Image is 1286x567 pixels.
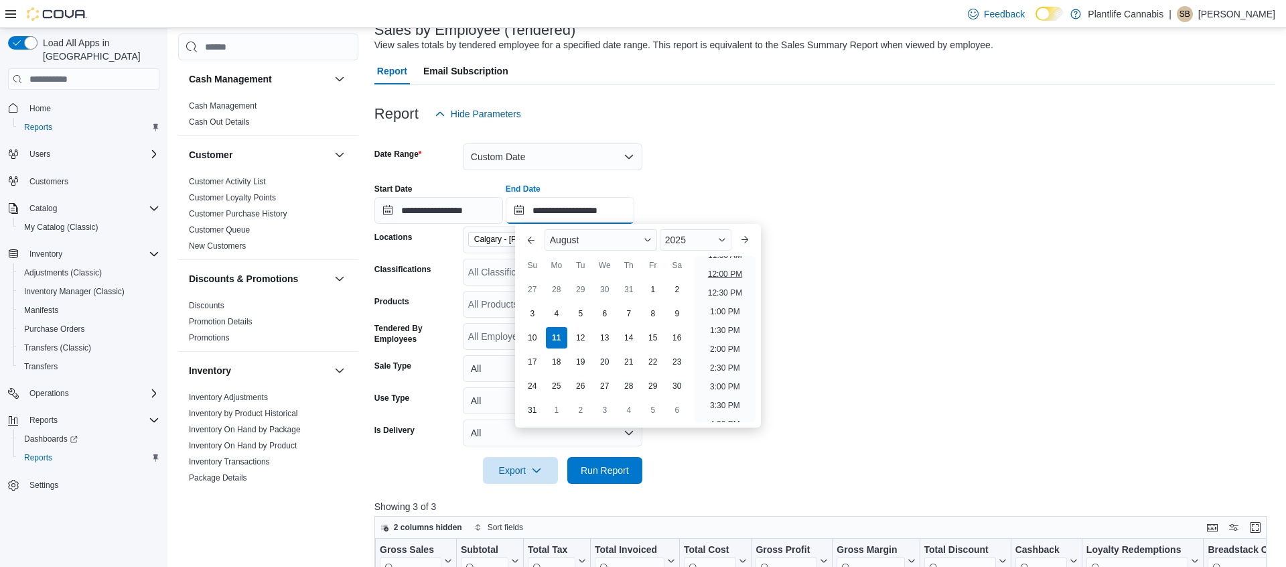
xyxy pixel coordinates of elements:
[423,58,508,84] span: Email Subscription
[29,388,69,399] span: Operations
[594,351,616,373] div: day-20
[189,225,250,235] span: Customer Queue
[24,412,159,428] span: Reports
[506,184,541,194] label: End Date
[19,431,159,447] span: Dashboards
[666,255,688,276] div: Sa
[377,58,407,84] span: Report
[570,399,591,421] div: day-2
[27,7,87,21] img: Cova
[19,450,58,466] a: Reports
[520,277,689,422] div: August, 2025
[642,399,664,421] div: day-5
[189,392,268,403] span: Inventory Adjustments
[24,200,62,216] button: Catalog
[1226,519,1242,535] button: Display options
[189,440,297,451] span: Inventory On Hand by Product
[19,359,63,375] a: Transfers
[375,519,468,535] button: 2 columns hidden
[642,375,664,397] div: day-29
[703,266,747,282] li: 12:00 PM
[705,397,745,414] li: 3:30 PM
[19,265,107,281] a: Adjustments (Classic)
[189,472,247,483] span: Package Details
[24,361,58,372] span: Transfers
[1247,519,1263,535] button: Enter fullscreen
[189,364,231,377] h3: Inventory
[189,209,287,218] a: Customer Purchase History
[374,323,457,344] label: Tendered By Employees
[837,544,904,557] div: Gross Margin
[595,544,664,557] div: Total Invoiced
[189,364,329,377] button: Inventory
[429,101,526,127] button: Hide Parameters
[24,412,63,428] button: Reports
[24,146,159,162] span: Users
[522,351,543,373] div: day-17
[29,480,58,491] span: Settings
[545,229,657,251] div: Button. Open the month selector. August is currently selected.
[19,219,104,235] a: My Catalog (Classic)
[178,298,358,351] div: Discounts & Promotions
[24,246,159,262] span: Inventory
[618,327,640,349] div: day-14
[189,393,268,402] a: Inventory Adjustments
[189,409,298,418] a: Inventory by Product Historical
[695,256,756,422] ul: Time
[506,197,634,224] input: Press the down key to enter a popover containing a calendar. Press the escape key to close the po...
[594,399,616,421] div: day-3
[469,519,528,535] button: Sort fields
[189,332,230,343] span: Promotions
[618,375,640,397] div: day-28
[189,424,301,435] span: Inventory On Hand by Package
[3,98,165,117] button: Home
[189,101,257,111] a: Cash Management
[29,249,62,259] span: Inventory
[24,267,102,278] span: Adjustments (Classic)
[189,192,276,203] span: Customer Loyalty Points
[374,197,503,224] input: Press the down key to open a popover containing a calendar.
[618,303,640,324] div: day-7
[19,219,159,235] span: My Catalog (Classic)
[24,246,68,262] button: Inventory
[705,416,745,432] li: 4:00 PM
[463,355,642,382] button: All
[374,500,1275,513] p: Showing 3 of 3
[189,473,247,483] a: Package Details
[178,98,358,135] div: Cash Management
[1086,544,1189,557] div: Loyalty Redemptions
[189,300,224,311] span: Discounts
[705,304,745,320] li: 1:00 PM
[13,118,165,137] button: Reports
[522,303,543,324] div: day-3
[13,357,165,376] button: Transfers
[463,387,642,414] button: All
[24,173,159,190] span: Customers
[1088,6,1163,22] p: Plantlife Cannabis
[666,399,688,421] div: day-6
[24,385,159,401] span: Operations
[491,457,550,484] span: Export
[24,324,85,334] span: Purchase Orders
[19,283,130,300] a: Inventory Manager (Classic)
[189,425,301,434] a: Inventory On Hand by Package
[189,208,287,219] span: Customer Purchase History
[962,1,1030,27] a: Feedback
[546,399,567,421] div: day-1
[24,174,74,190] a: Customers
[528,544,575,557] div: Total Tax
[189,148,232,162] h3: Customer
[13,338,165,357] button: Transfers (Classic)
[19,283,159,300] span: Inventory Manager (Classic)
[3,172,165,191] button: Customers
[374,425,415,436] label: Is Delivery
[189,317,253,326] a: Promotion Details
[178,174,358,259] div: Customer
[189,408,298,419] span: Inventory by Product Historical
[461,544,508,557] div: Subtotal
[705,379,745,395] li: 3:00 PM
[189,148,329,162] button: Customer
[3,475,165,495] button: Settings
[374,264,431,275] label: Classifications
[660,229,731,251] div: Button. Open the year selector. 2025 is currently selected.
